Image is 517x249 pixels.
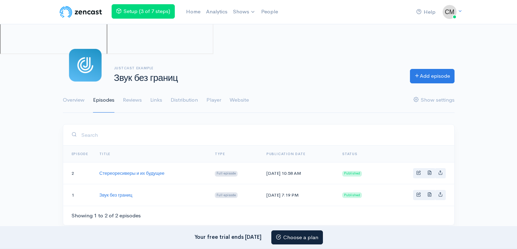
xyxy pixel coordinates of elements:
[266,152,305,156] a: Publication date
[183,4,203,19] a: Home
[443,5,457,19] img: ...
[72,152,88,156] a: Episode
[194,233,261,240] strong: Your free trial ends [DATE]
[59,5,103,19] img: ZenCast Logo
[63,162,94,184] td: 2
[410,69,455,83] a: Add episode
[261,162,337,184] td: [DATE] 10:58 AM
[72,212,141,220] div: Showing 1 to 2 of 2 episodes
[342,152,357,156] span: Status
[413,88,455,113] a: Show settings
[271,230,323,245] a: Choose a plan
[230,88,249,113] a: Website
[206,88,221,113] a: Player
[413,168,446,178] div: Basic example
[63,184,94,205] td: 1
[112,4,175,19] a: Setup (3 of 7 steps)
[114,66,402,70] h6: JustCast example
[81,128,446,142] input: Search
[203,4,230,19] a: Analytics
[123,88,142,113] a: Reviews
[171,88,198,113] a: Distribution
[258,4,281,19] a: People
[63,88,85,113] a: Overview
[342,171,362,177] span: Published
[215,192,238,198] span: Full episode
[99,192,132,198] a: Звук без границ
[230,4,258,20] a: Shows
[93,88,114,113] a: Episodes
[215,152,225,156] a: Type
[99,152,110,156] a: Title
[114,73,402,83] h1: Звук без границ
[99,170,164,176] a: Стереоресиверы и их будущее
[261,184,337,205] td: [DATE] 7:19 PM
[342,192,362,198] span: Published
[413,5,438,20] a: Help
[215,171,238,177] span: Full episode
[413,190,446,200] div: Basic example
[150,88,162,113] a: Links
